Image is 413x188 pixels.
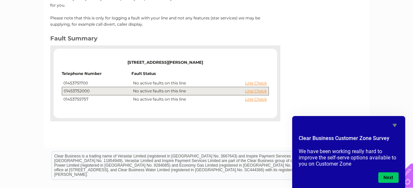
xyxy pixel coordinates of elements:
[50,15,275,27] p: Please note that this is only for logging a fault with your line and not any features (star servi...
[131,87,268,95] td: No active faults on this line
[131,95,268,103] td: No active faults on this line
[356,28,365,33] a: Blog
[299,148,399,167] p: We have been working really hard to improve the self-serve options available to you on Customer Zone
[62,71,131,79] td: Telephone Number
[131,79,268,87] td: No active faults on this line
[391,121,399,129] button: Hide survey
[62,87,131,95] td: 01453752000
[332,28,352,33] a: Telecoms
[131,71,268,79] td: Fault Status
[52,4,362,32] div: Clear Business is a trading name of Verastar Limited (registered in [GEOGRAPHIC_DATA] No. 3667643...
[62,54,268,71] td: [STREET_ADDRESS][PERSON_NAME]
[378,172,399,183] button: Next question
[297,28,310,33] a: Water
[299,134,399,146] h2: Clear Business Customer Zone Survey
[245,89,267,93] a: Line Check
[245,97,267,102] a: Line Check
[14,17,48,37] img: logo.png
[369,28,385,33] a: Contact
[299,121,399,183] div: Clear Business Customer Zone Survey
[314,28,328,33] a: Energy
[245,81,267,85] a: Line Check
[62,79,131,87] td: 01453751700
[50,34,275,45] h3: Fault Summary
[289,3,334,12] a: 0333 014 3131
[391,28,407,33] a: Log out
[62,95,131,103] td: 01453755757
